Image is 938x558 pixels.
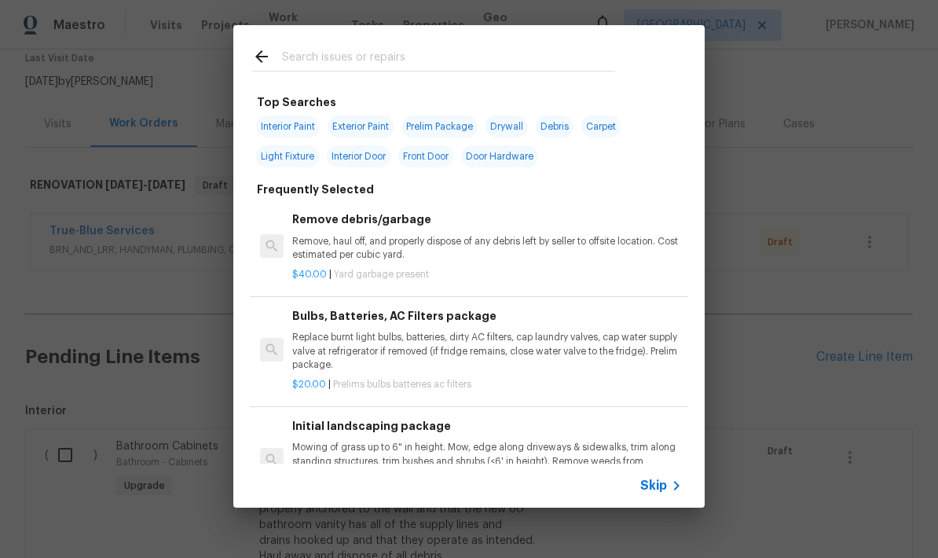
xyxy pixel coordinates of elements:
[292,417,682,435] h6: Initial landscaping package
[485,116,528,138] span: Drywall
[292,211,682,228] h6: Remove debris/garbage
[292,441,682,481] p: Mowing of grass up to 6" in height. Mow, edge along driveways & sidewalks, trim along standing st...
[256,116,320,138] span: Interior Paint
[292,380,326,389] span: $20.00
[401,116,478,138] span: Prelim Package
[328,116,394,138] span: Exterior Paint
[292,378,682,391] p: |
[461,145,538,167] span: Door Hardware
[292,268,682,281] p: |
[334,270,429,279] span: Yard garbage present
[536,116,573,138] span: Debris
[327,145,390,167] span: Interior Door
[292,307,682,325] h6: Bulbs, Batteries, AC Filters package
[257,181,374,198] h6: Frequently Selected
[282,47,615,71] input: Search issues or repairs
[333,380,471,389] span: Prelims bulbs batteries ac filters
[257,94,336,111] h6: Top Searches
[256,145,319,167] span: Light Fixture
[398,145,453,167] span: Front Door
[581,116,621,138] span: Carpet
[292,235,682,262] p: Remove, haul off, and properly dispose of any debris left by seller to offsite location. Cost est...
[640,478,667,494] span: Skip
[292,331,682,371] p: Replace burnt light bulbs, batteries, dirty AC filters, cap laundry valves, cap water supply valv...
[292,270,327,279] span: $40.00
